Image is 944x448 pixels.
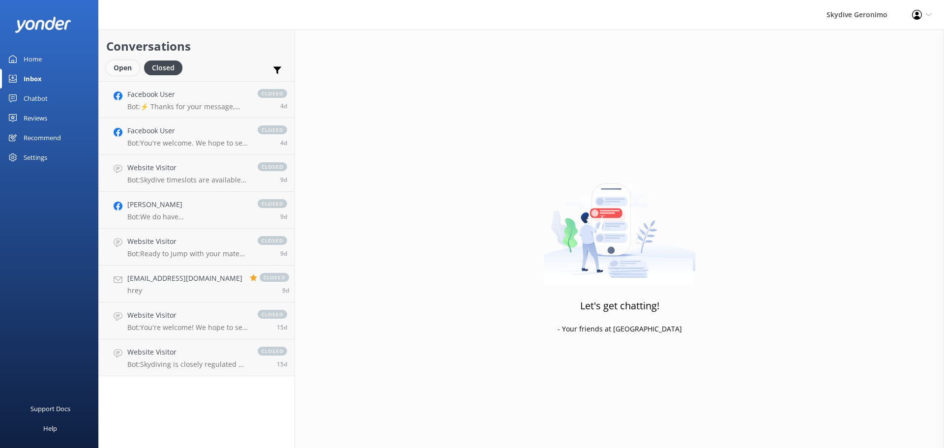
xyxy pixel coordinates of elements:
[282,286,289,295] span: Sep 16 2025 01:25pm (UTC +08:00) Australia/Perth
[127,125,248,136] h4: Facebook User
[258,125,287,134] span: closed
[127,176,248,184] p: Bot: Skydive timeslots are available every 30-40 minutes starting from 7:50am, with the last one ...
[127,360,248,369] p: Bot: Skydiving is closely regulated by the Australian Parachute Federation, with over 70,000 safe...
[106,62,144,73] a: Open
[99,118,295,155] a: Facebook UserBot:You're welcome. We hope to see you at Skydive [PERSON_NAME] soon!closed4d
[24,108,47,128] div: Reviews
[280,249,287,258] span: Sep 16 2025 03:38pm (UTC +08:00) Australia/Perth
[258,89,287,98] span: closed
[106,37,287,56] h2: Conversations
[260,273,289,282] span: closed
[258,236,287,245] span: closed
[127,212,248,221] p: Bot: We do have [DEMOGRAPHIC_DATA] tandem skydive instructors, but they are not rostered to work ...
[24,128,61,148] div: Recommend
[99,155,295,192] a: Website VisitorBot:Skydive timeslots are available every 30-40 minutes starting from 7:50am, with...
[127,102,248,111] p: Bot: ⚡ Thanks for your message, we'll get back to you as soon as we can. You're also welcome to k...
[258,199,287,208] span: closed
[127,139,248,148] p: Bot: You're welcome. We hope to see you at Skydive [PERSON_NAME] soon!
[127,323,248,332] p: Bot: You're welcome! We hope to see you at Skydive [PERSON_NAME] soon!
[24,69,42,89] div: Inbox
[127,273,242,284] h4: [EMAIL_ADDRESS][DOMAIN_NAME]
[24,148,47,167] div: Settings
[127,286,242,295] p: hrey
[127,347,248,358] h4: Website Visitor
[127,162,248,173] h4: Website Visitor
[106,60,139,75] div: Open
[280,102,287,110] span: Sep 21 2025 03:17pm (UTC +08:00) Australia/Perth
[258,310,287,319] span: closed
[15,17,71,33] img: yonder-white-logo.png
[277,323,287,331] span: Sep 10 2025 04:20pm (UTC +08:00) Australia/Perth
[544,163,696,286] img: artwork of a man stealing a conversation from at giant smartphone
[127,89,248,100] h4: Facebook User
[144,60,182,75] div: Closed
[580,298,659,314] h3: Let's get chatting!
[99,266,295,302] a: [EMAIL_ADDRESS][DOMAIN_NAME]hreyclosed9d
[99,229,295,266] a: Website VisitorBot:Ready to jump with your mates? You can book a group skydive by checking live a...
[144,62,187,73] a: Closed
[258,347,287,356] span: closed
[99,302,295,339] a: Website VisitorBot:You're welcome! We hope to see you at Skydive [PERSON_NAME] soon!closed15d
[558,324,682,334] p: - Your friends at [GEOGRAPHIC_DATA]
[99,81,295,118] a: Facebook UserBot:⚡ Thanks for your message, we'll get back to you as soon as we can. You're also ...
[43,418,57,438] div: Help
[127,199,248,210] h4: [PERSON_NAME]
[24,89,48,108] div: Chatbot
[30,399,70,418] div: Support Docs
[280,212,287,221] span: Sep 16 2025 08:01pm (UTC +08:00) Australia/Perth
[127,249,248,258] p: Bot: Ready to jump with your mates? You can book a group skydive by checking live availability an...
[127,236,248,247] h4: Website Visitor
[127,310,248,321] h4: Website Visitor
[280,139,287,147] span: Sep 21 2025 01:48pm (UTC +08:00) Australia/Perth
[258,162,287,171] span: closed
[99,192,295,229] a: [PERSON_NAME]Bot:We do have [DEMOGRAPHIC_DATA] tandem skydive instructors, but they are not roste...
[99,339,295,376] a: Website VisitorBot:Skydiving is closely regulated by the Australian Parachute Federation, with ov...
[24,49,42,69] div: Home
[277,360,287,368] span: Sep 10 2025 04:13pm (UTC +08:00) Australia/Perth
[280,176,287,184] span: Sep 17 2025 10:23am (UTC +08:00) Australia/Perth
